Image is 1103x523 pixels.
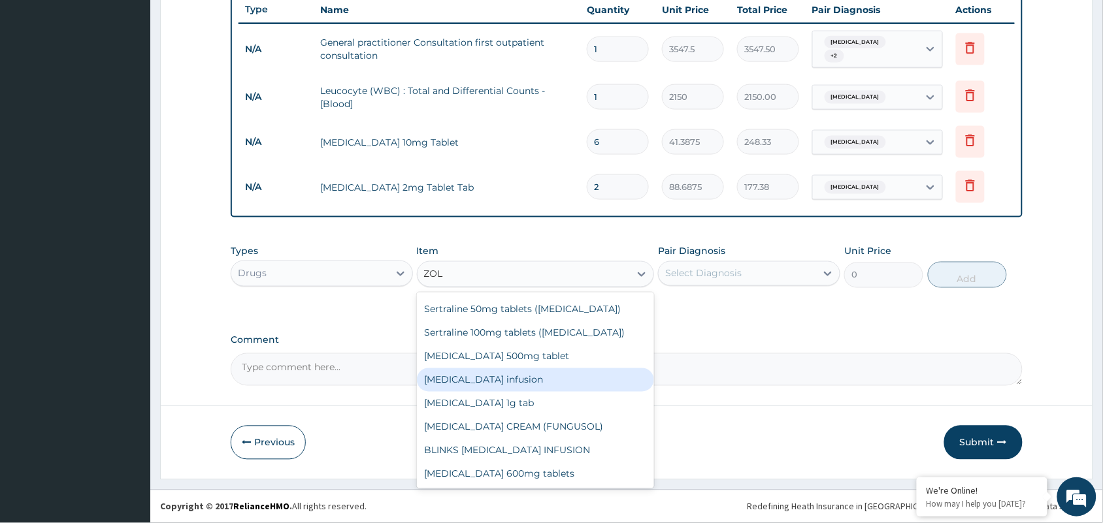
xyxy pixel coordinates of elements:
[417,439,655,462] div: BLINKS [MEDICAL_DATA] INFUSION
[24,65,53,98] img: d_794563401_company_1708531726252_794563401
[314,174,580,200] td: [MEDICAL_DATA] 2mg Tablet Tab
[239,37,314,61] td: N/A
[231,246,258,257] label: Types
[314,29,580,69] td: General practitioner Consultation first outpatient consultation
[658,245,725,258] label: Pair Diagnosis
[231,426,306,460] button: Previous
[417,345,655,368] div: [MEDICAL_DATA] 500mg tablet
[928,262,1007,288] button: Add
[844,245,891,258] label: Unit Price
[927,484,1038,496] div: We're Online!
[825,50,844,63] span: + 2
[417,392,655,415] div: [MEDICAL_DATA] 1g tab
[239,175,314,199] td: N/A
[214,7,246,38] div: Minimize live chat window
[417,462,655,486] div: [MEDICAL_DATA] 600mg tablets
[314,78,580,117] td: Leucocyte (WBC) : Total and Differential Counts - [Blood]
[150,490,1103,523] footer: All rights reserved.
[417,486,655,509] div: [MEDICAL_DATA] 400mg tablets
[417,368,655,392] div: [MEDICAL_DATA] infusion
[239,130,314,154] td: N/A
[417,415,655,439] div: [MEDICAL_DATA] CREAM (FUNGUSOL)
[160,501,292,513] strong: Copyright © 2017 .
[233,501,289,513] a: RelianceHMO
[68,73,220,90] div: Chat with us now
[927,498,1038,509] p: How may I help you today?
[417,298,655,321] div: Sertraline 50mg tablets ([MEDICAL_DATA])
[944,426,1023,460] button: Submit
[825,36,886,49] span: [MEDICAL_DATA]
[748,500,1093,513] div: Redefining Heath Insurance in [GEOGRAPHIC_DATA] using Telemedicine and Data Science!
[239,85,314,109] td: N/A
[665,267,742,280] div: Select Diagnosis
[238,267,267,280] div: Drugs
[314,129,580,155] td: [MEDICAL_DATA] 10mg Tablet
[825,91,886,104] span: [MEDICAL_DATA]
[76,165,180,296] span: We're online!
[7,357,249,402] textarea: Type your message and hit 'Enter'
[417,245,439,258] label: Item
[825,136,886,149] span: [MEDICAL_DATA]
[417,321,655,345] div: Sertraline 100mg tablets ([MEDICAL_DATA])
[825,181,886,194] span: [MEDICAL_DATA]
[231,335,1023,346] label: Comment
